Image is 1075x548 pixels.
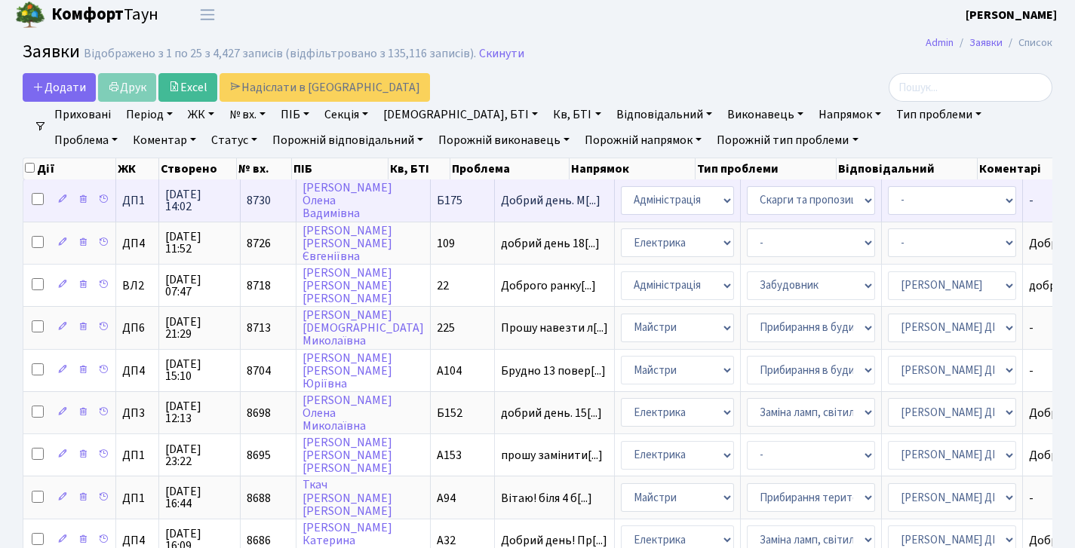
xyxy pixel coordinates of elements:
a: Приховані [48,102,117,127]
span: ДП4 [122,237,152,250]
span: Вітаю! біля 4 б[...] [501,490,592,507]
a: Excel [158,73,217,102]
a: [PERSON_NAME][PERSON_NAME][PERSON_NAME] [303,434,392,476]
span: Брудно 13 повер[...] [501,363,606,379]
a: [PERSON_NAME] [966,6,1057,24]
span: Доброго ранку[...] [501,277,596,294]
span: ДП1 [122,449,152,461]
span: [DATE] 16:44 [165,485,234,510]
a: Додати [23,73,96,102]
a: Кв, БТІ [547,102,607,127]
span: [DATE] 21:29 [165,316,234,340]
a: [PERSON_NAME][PERSON_NAME]Євгеніївна [303,222,392,265]
th: Кв, БТІ [389,158,451,179]
span: [DATE] 23:22 [165,443,234,467]
th: № вх. [237,158,292,179]
span: [DATE] 12:13 [165,400,234,424]
a: ПІБ [275,102,315,127]
a: [PERSON_NAME]ОленаМиколаївна [303,392,392,434]
a: Ткач[PERSON_NAME][PERSON_NAME] [303,477,392,519]
span: 109 [437,235,455,252]
span: Добрий день. М[...] [501,192,600,209]
nav: breadcrumb [903,27,1075,59]
a: [DEMOGRAPHIC_DATA], БТІ [377,102,544,127]
span: Б152 [437,405,462,421]
a: Порожній відповідальний [266,127,429,153]
span: Заявки [23,38,80,65]
b: Комфорт [51,2,124,26]
span: ДП1 [122,492,152,504]
a: Admin [926,35,954,51]
span: 8718 [247,277,271,294]
a: [PERSON_NAME][DEMOGRAPHIC_DATA]Миколаївна [303,307,424,349]
a: Тип проблеми [890,102,987,127]
span: ДП4 [122,365,152,377]
a: Коментар [127,127,202,153]
span: 8704 [247,363,271,379]
span: А153 [437,447,462,464]
span: 8698 [247,405,271,421]
span: ВЛ2 [122,280,152,292]
span: 22 [437,277,449,294]
a: Статус [205,127,263,153]
span: [DATE] 14:02 [165,188,234,213]
span: добрий день. 15[...] [501,405,602,421]
span: 8688 [247,490,271,507]
a: Виконавець [721,102,809,127]
li: Список [1003,35,1052,51]
span: А104 [437,363,462,379]
span: ДП1 [122,194,152,207]
button: Переключити навігацію [189,2,226,27]
a: [PERSON_NAME][PERSON_NAME]Юріївна [303,350,392,392]
a: № вх. [223,102,272,127]
b: [PERSON_NAME] [966,7,1057,23]
th: ПІБ [292,158,388,179]
a: Порожній виконавець [432,127,576,153]
span: ДП3 [122,407,152,419]
a: Проблема [48,127,124,153]
th: Відповідальний [837,158,978,179]
th: ЖК [116,158,159,179]
a: Порожній тип проблеми [711,127,864,153]
th: Напрямок [570,158,696,179]
div: Відображено з 1 по 25 з 4,427 записів (відфільтровано з 135,116 записів). [84,47,476,61]
span: 225 [437,320,455,336]
a: [PERSON_NAME]ОленаВадимівна [303,179,392,222]
a: Скинути [479,47,524,61]
a: Секція [318,102,374,127]
input: Пошук... [889,73,1052,102]
a: Відповідальний [610,102,718,127]
a: Порожній напрямок [579,127,708,153]
span: добрий день 18[...] [501,235,600,252]
span: прошу замінити[...] [501,447,603,464]
a: [PERSON_NAME][PERSON_NAME][PERSON_NAME] [303,265,392,307]
span: ДП6 [122,322,152,334]
span: [DATE] 07:47 [165,274,234,298]
span: [DATE] 11:52 [165,231,234,255]
a: ЖК [182,102,220,127]
th: Дії [23,158,116,179]
span: Б175 [437,192,462,209]
a: Період [120,102,179,127]
span: Таун [51,2,158,28]
span: Прошу навезти л[...] [501,320,608,336]
span: 8730 [247,192,271,209]
span: 8726 [247,235,271,252]
span: 8695 [247,447,271,464]
span: [DATE] 15:10 [165,358,234,382]
a: Заявки [969,35,1003,51]
a: Напрямок [812,102,887,127]
span: 8713 [247,320,271,336]
th: Створено [159,158,237,179]
span: А94 [437,490,456,507]
th: Тип проблеми [696,158,837,179]
th: Проблема [450,158,569,179]
span: Додати [32,79,86,96]
span: ДП4 [122,534,152,546]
